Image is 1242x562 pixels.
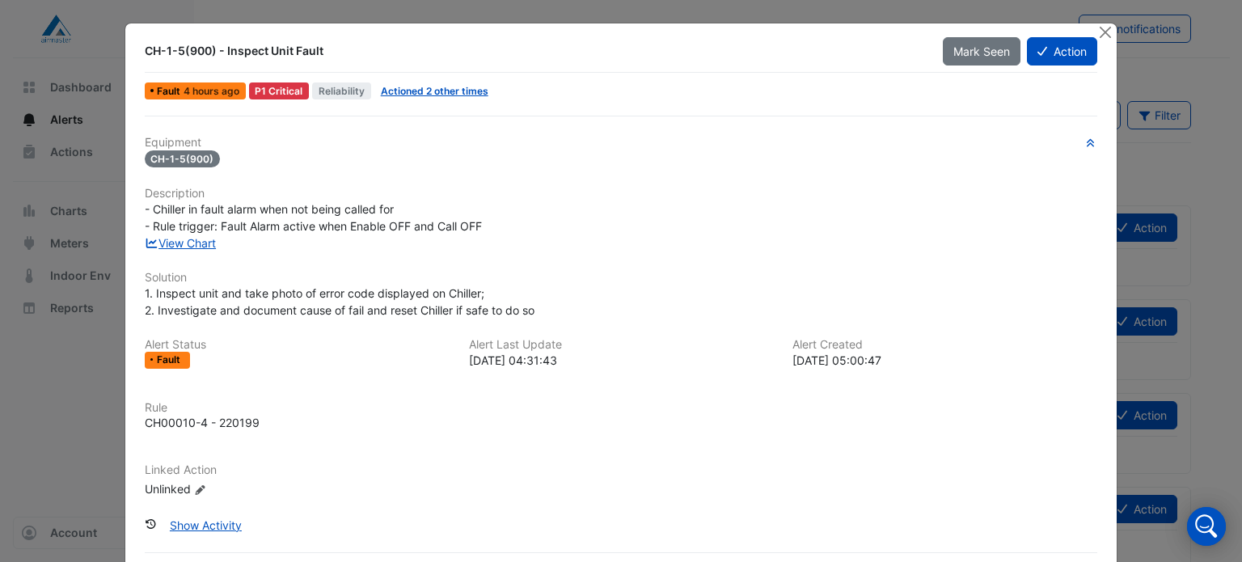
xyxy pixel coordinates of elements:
a: Actioned 2 other times [381,85,488,97]
h6: Linked Action [145,463,1098,477]
span: 1. Inspect unit and take photo of error code displayed on Chiller; 2. Investigate and document ca... [145,286,534,317]
h6: Alert Last Update [469,338,774,352]
h6: Solution [145,271,1098,285]
h6: Description [145,187,1098,201]
a: View Chart [145,236,217,250]
div: P1 Critical [249,82,310,99]
span: Reliability [312,82,371,99]
button: Action [1027,37,1097,65]
span: Wed 17-Sep-2025 04:31 AEST [184,85,239,97]
button: Close [1096,23,1113,40]
div: CH-1-5(900) - Inspect Unit Fault [145,43,924,59]
span: Fault [157,355,184,365]
span: CH-1-5(900) [145,150,221,167]
div: CH00010-4 - 220199 [145,414,260,431]
h6: Alert Status [145,338,450,352]
fa-icon: Edit Linked Action [194,484,206,496]
span: Mark Seen [953,44,1010,58]
h6: Equipment [145,136,1098,150]
span: - Chiller in fault alarm when not being called for - Rule trigger: Fault Alarm active when Enable... [145,202,482,233]
div: Open Intercom Messenger [1187,507,1226,546]
h6: Alert Created [792,338,1097,352]
div: Unlinked [145,480,339,497]
button: Show Activity [159,511,252,539]
span: Fault [157,87,184,96]
div: [DATE] 05:00:47 [792,352,1097,369]
h6: Rule [145,401,1098,415]
div: [DATE] 04:31:43 [469,352,774,369]
button: Mark Seen [943,37,1020,65]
